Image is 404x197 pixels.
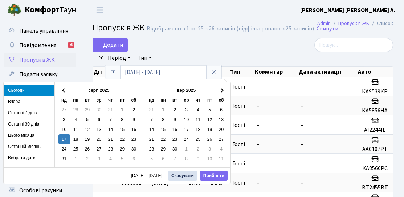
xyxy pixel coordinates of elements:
th: нд [146,95,158,105]
input: Пошук... [314,38,393,52]
span: - [257,121,259,129]
td: 6 [216,105,227,115]
td: 31 [146,105,158,115]
td: 21 [146,134,158,144]
span: Гості [232,141,245,147]
li: Сьогодні [4,85,54,96]
span: Гості [232,180,245,186]
td: 3 [93,154,105,164]
td: 4 [216,144,227,154]
span: Додати [97,41,123,49]
li: Цього місяця [4,130,54,141]
td: 5 [82,115,93,124]
h5: ВТ2455ВТ [360,184,390,191]
td: 5 [117,154,128,164]
span: Повідомлення [19,41,56,49]
td: 11 [192,115,204,124]
th: Дії [93,67,118,77]
div: Відображено з 1 по 25 з 26 записів (відфільтровано з 25 записів). [147,25,315,32]
td: 6 [128,154,140,164]
td: 6 [93,115,105,124]
td: 10 [58,124,70,134]
span: - [301,102,303,110]
a: Скинути [317,25,338,32]
th: вер 2025 [158,85,216,95]
td: 3 [58,115,70,124]
td: 8 [158,115,169,124]
th: нд [58,95,70,105]
li: Список [369,20,393,28]
li: Вибрати дати [4,152,54,164]
span: Подати заявку [19,70,57,78]
td: 26 [204,134,216,144]
td: 10 [181,115,192,124]
span: - [257,140,259,148]
th: ср [93,95,105,105]
td: 30 [169,144,181,154]
td: 13 [93,124,105,134]
h5: КА9539КР [360,88,390,95]
td: 15 [117,124,128,134]
h5: АІ2244ІЕ [360,127,390,134]
span: - [301,179,303,187]
td: 9 [128,115,140,124]
li: Останні 7 днів [4,107,54,119]
button: Прийняти [200,171,228,181]
th: сб [128,95,140,105]
th: Дата активації [298,67,357,77]
td: 13 [216,115,227,124]
td: 2 [169,105,181,115]
td: 17 [58,134,70,144]
th: вт [82,95,93,105]
a: Період [105,52,133,64]
td: 31 [105,105,117,115]
td: 27 [93,144,105,154]
button: Переключити навігацію [91,4,109,16]
td: 24 [181,134,192,144]
h5: АА0107РТ [360,146,390,153]
td: 4 [192,105,204,115]
th: пт [204,95,216,105]
td: 29 [82,105,93,115]
td: 23 [128,134,140,144]
td: 22 [117,134,128,144]
span: - [301,140,303,148]
a: Панель управління [4,24,76,38]
td: 1 [117,105,128,115]
td: 28 [146,144,158,154]
td: 2 [128,105,140,115]
b: [PERSON_NAME] [PERSON_NAME] А. [300,6,395,14]
td: 4 [70,115,82,124]
span: Особові рахунки [19,186,62,194]
td: 4 [105,154,117,164]
th: Тип [229,67,254,77]
li: Останній місяць [4,141,54,152]
td: 29 [158,144,169,154]
span: - [257,160,259,168]
td: 2 [82,154,93,164]
td: 20 [216,124,227,134]
td: 14 [105,124,117,134]
li: Останні 30 днів [4,119,54,130]
a: Пропуск в ЖК [338,20,369,27]
th: ср [181,95,192,105]
td: 19 [82,134,93,144]
span: - [301,121,303,129]
a: [PERSON_NAME] [PERSON_NAME] А. [300,6,395,15]
span: Гості [232,161,245,167]
td: 7 [169,154,181,164]
td: 21 [105,134,117,144]
th: пн [158,95,169,105]
td: 11 [70,124,82,134]
b: Комфорт [25,4,60,16]
td: 23 [169,134,181,144]
td: 1 [158,105,169,115]
td: 31 [58,154,70,164]
span: - [301,160,303,168]
th: вт [169,95,181,105]
td: 30 [128,144,140,154]
td: 19 [204,124,216,134]
th: чт [192,95,204,105]
th: Авто [357,67,393,77]
a: Повідомлення6 [4,38,76,53]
